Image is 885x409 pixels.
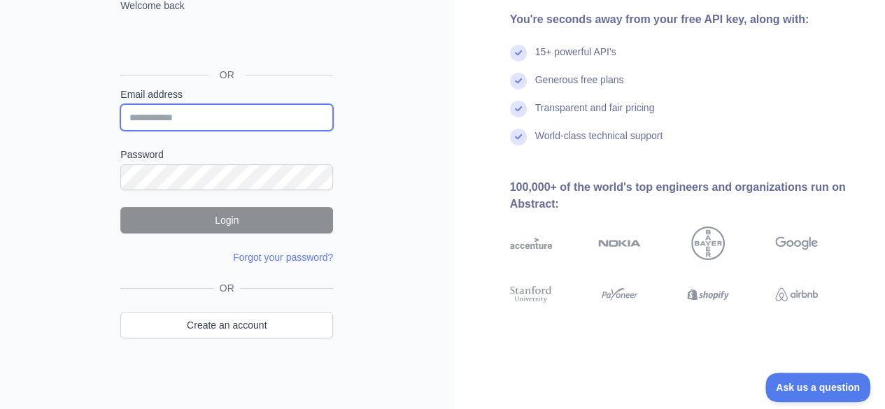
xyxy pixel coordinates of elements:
div: World-class technical support [535,129,663,157]
label: Email address [120,87,333,101]
button: Login [120,207,333,234]
iframe: Sign in with Google Button [113,28,337,59]
img: payoneer [598,284,641,305]
img: google [775,227,818,260]
img: airbnb [775,284,818,305]
img: bayer [691,227,725,260]
iframe: Toggle Customer Support [765,373,871,402]
label: Password [120,148,333,162]
span: OR [214,281,240,295]
div: You're seconds away from your free API key, along with: [510,11,863,28]
div: Generous free plans [535,73,624,101]
div: 100,000+ of the world's top engineers and organizations run on Abstract: [510,179,863,213]
img: check mark [510,45,527,62]
img: shopify [687,284,730,305]
a: Create an account [120,312,333,338]
div: Transparent and fair pricing [535,101,655,129]
img: stanford university [510,284,553,305]
img: check mark [510,129,527,145]
img: nokia [598,227,641,260]
img: check mark [510,73,527,89]
a: Forgot your password? [233,252,333,263]
img: accenture [510,227,553,260]
span: OR [208,68,246,82]
div: 15+ powerful API's [535,45,616,73]
img: check mark [510,101,527,117]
